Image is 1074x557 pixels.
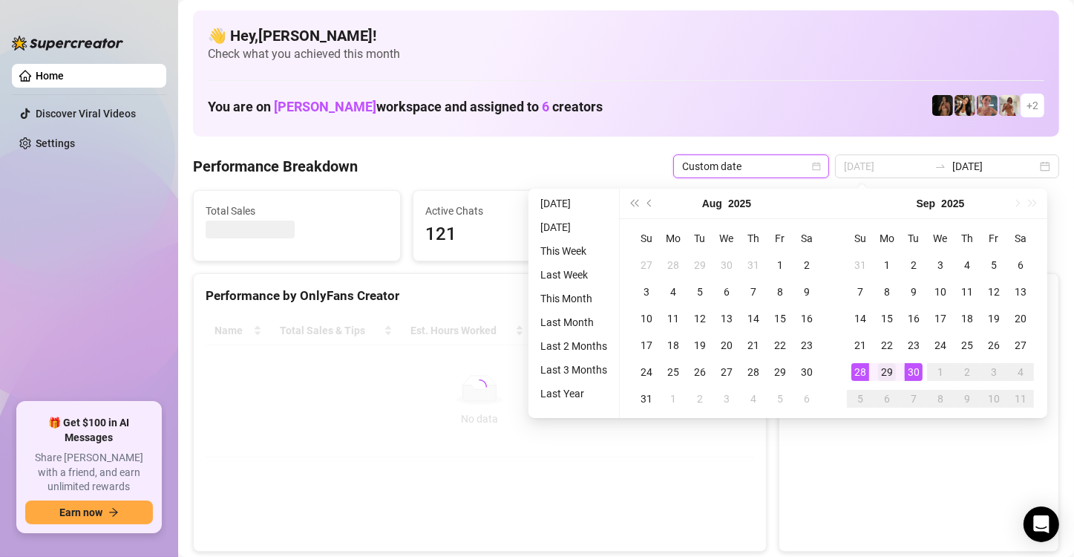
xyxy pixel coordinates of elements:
div: 1 [878,256,896,274]
td: 2025-09-14 [847,305,874,332]
td: 2025-09-28 [847,359,874,385]
div: 10 [931,283,949,301]
div: Open Intercom Messenger [1024,506,1059,542]
div: 25 [664,363,682,381]
img: AD [955,95,975,116]
img: D [932,95,953,116]
span: loading [472,380,487,394]
td: 2025-07-27 [633,252,660,278]
div: 5 [771,390,789,408]
div: 9 [958,390,976,408]
td: 2025-09-02 [687,385,713,412]
td: 2025-09-05 [767,385,793,412]
a: Settings [36,137,75,149]
td: 2025-08-31 [847,252,874,278]
td: 2025-08-27 [713,359,740,385]
button: Last year (Control + left) [626,189,642,218]
h1: You are on workspace and assigned to creators [208,99,603,115]
td: 2025-09-29 [874,359,900,385]
li: This Month [534,290,613,307]
span: + 2 [1026,97,1038,114]
td: 2025-08-04 [660,278,687,305]
td: 2025-08-25 [660,359,687,385]
th: Mo [874,225,900,252]
div: 6 [798,390,816,408]
div: 24 [931,336,949,354]
div: 16 [905,310,923,328]
div: 7 [905,390,923,408]
div: 23 [905,336,923,354]
div: 14 [744,310,762,328]
td: 2025-08-02 [793,252,820,278]
img: logo-BBDzfeDw.svg [12,36,123,51]
div: 10 [638,310,655,328]
th: Tu [687,225,713,252]
td: 2025-08-03 [633,278,660,305]
div: 26 [985,336,1003,354]
th: We [713,225,740,252]
th: Fr [980,225,1007,252]
div: 18 [664,336,682,354]
span: Custom date [682,155,820,177]
span: Earn now [59,506,102,518]
td: 2025-09-05 [980,252,1007,278]
div: 3 [931,256,949,274]
td: 2025-08-13 [713,305,740,332]
td: 2025-09-15 [874,305,900,332]
td: 2025-08-01 [767,252,793,278]
div: 28 [851,363,869,381]
div: 29 [691,256,709,274]
div: 1 [664,390,682,408]
div: 30 [798,363,816,381]
td: 2025-08-19 [687,332,713,359]
button: Choose a month [917,189,936,218]
button: Choose a year [941,189,964,218]
span: Check what you achieved this month [208,46,1044,62]
div: 29 [771,363,789,381]
td: 2025-09-20 [1007,305,1034,332]
div: 6 [878,390,896,408]
td: 2025-09-06 [793,385,820,412]
div: 5 [985,256,1003,274]
div: 23 [798,336,816,354]
li: Last Year [534,385,613,403]
div: 3 [985,363,1003,381]
td: 2025-09-12 [980,278,1007,305]
img: Green [999,95,1020,116]
td: 2025-09-19 [980,305,1007,332]
th: Th [740,225,767,252]
td: 2025-09-10 [927,278,954,305]
td: 2025-09-18 [954,305,980,332]
h4: 👋 Hey, [PERSON_NAME] ! [208,25,1044,46]
td: 2025-10-11 [1007,385,1034,412]
td: 2025-08-05 [687,278,713,305]
div: 4 [664,283,682,301]
td: 2025-09-26 [980,332,1007,359]
th: Su [633,225,660,252]
button: Choose a year [728,189,751,218]
td: 2025-10-01 [927,359,954,385]
td: 2025-08-30 [793,359,820,385]
div: 31 [744,256,762,274]
li: [DATE] [534,218,613,236]
td: 2025-09-01 [874,252,900,278]
div: 29 [878,363,896,381]
td: 2025-09-17 [927,305,954,332]
div: 9 [798,283,816,301]
td: 2025-07-30 [713,252,740,278]
td: 2025-10-10 [980,385,1007,412]
li: Last Month [534,313,613,331]
td: 2025-09-21 [847,332,874,359]
td: 2025-08-08 [767,278,793,305]
div: 31 [851,256,869,274]
th: Fr [767,225,793,252]
div: 18 [958,310,976,328]
div: 10 [985,390,1003,408]
td: 2025-08-18 [660,332,687,359]
span: Total Sales [206,203,388,219]
div: 2 [691,390,709,408]
li: Last 3 Months [534,361,613,379]
td: 2025-09-02 [900,252,927,278]
th: Sa [1007,225,1034,252]
div: 13 [1012,283,1029,301]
